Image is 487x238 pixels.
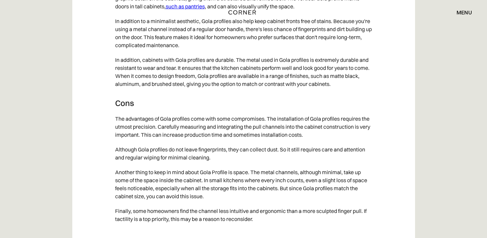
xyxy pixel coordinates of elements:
p: Although Gola profiles do not leave fingerprints, they can collect dust. So it still requires car... [115,142,372,165]
p: Finally, some homeowners find the channel less intuitive and ergonomic than a more sculpted finge... [115,204,372,226]
div: menu [457,10,472,15]
div: menu [450,7,472,18]
p: In addition, cabinets with Gola profiles are durable. The metal used in Gola profiles is extremel... [115,52,372,91]
p: The advantages of Gola profiles come with some compromises. The installation of Gola profiles req... [115,111,372,142]
p: Another thing to keep in mind about Gola Profile is space. The metal channels, although minimal, ... [115,165,372,204]
p: In addition to a minimalist aesthetic, Gola profiles also help keep cabinet fronts free of stains... [115,14,372,52]
a: home [226,8,261,17]
h3: Cons [115,98,372,108]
